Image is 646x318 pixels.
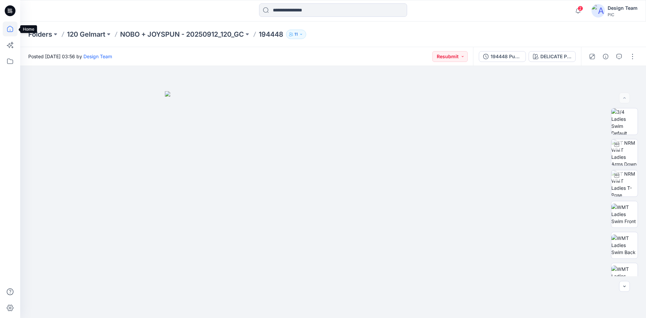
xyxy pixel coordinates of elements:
[611,204,638,225] img: WMT Ladies Swim Front
[611,235,638,256] img: WMT Ladies Swim Back
[83,54,112,59] a: Design Team
[608,12,638,17] div: PIC
[611,170,638,197] img: TT NRM WMT Ladies T-Pose
[608,4,638,12] div: Design Team
[120,30,244,39] a: NOBO + JOYSPUN - 20250912_120_GC
[591,4,605,17] img: avatar
[611,108,638,135] img: 3/4 Ladies Swim Default
[28,53,112,60] span: Posted [DATE] 03:56 by
[294,31,298,38] p: 11
[259,30,283,39] p: 194448
[611,139,638,166] img: TT NRM WMT Ladies Arms Down
[600,51,611,62] button: Details
[578,6,583,11] span: 2
[479,51,526,62] button: 194448 Push up +Diamante Wire Channel-V2_2025-2
[28,30,52,39] a: Folders
[540,53,571,60] div: DELICATE PINK
[529,51,576,62] button: DELICATE PINK
[286,30,306,39] button: 11
[67,30,105,39] a: 120 Gelmart
[491,53,522,60] div: 194448 Push up +Diamante Wire Channel-V2_2025-2
[611,266,638,287] img: WMT Ladies Swim Left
